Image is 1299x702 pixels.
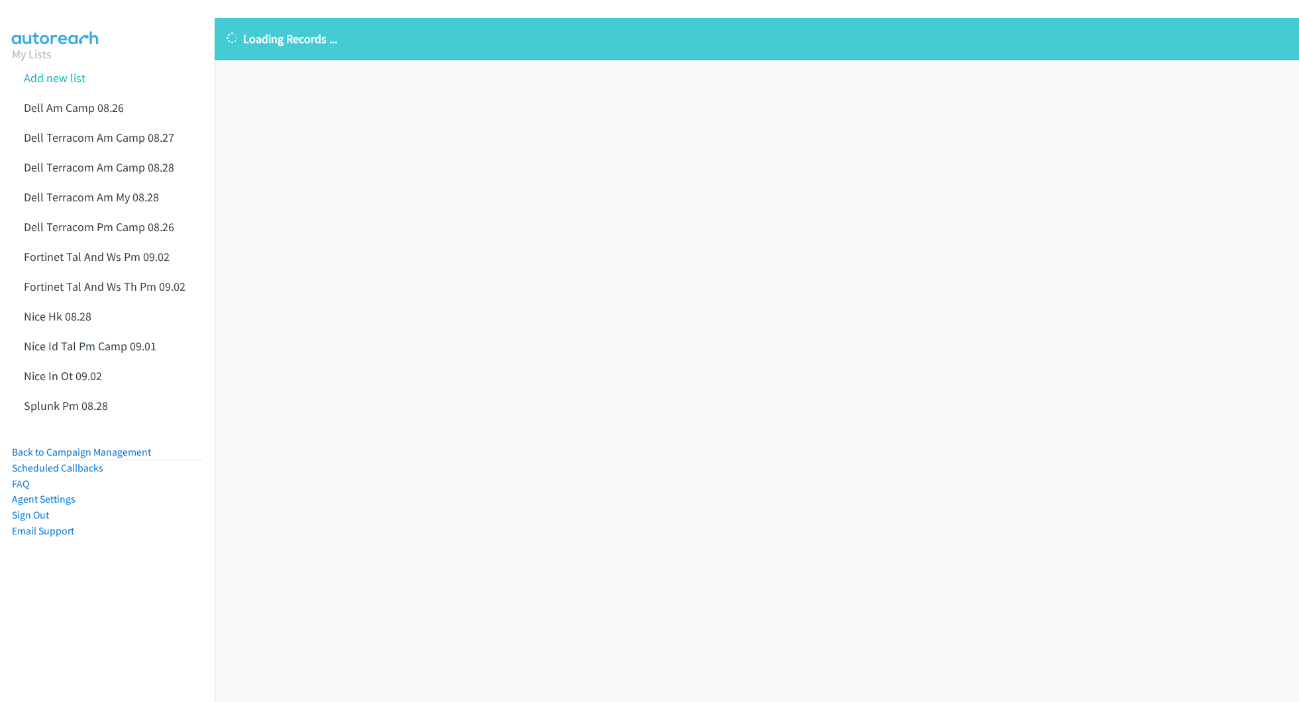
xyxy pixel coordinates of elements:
[12,493,76,505] a: Agent Settings
[12,446,151,458] a: Back to Campaign Management
[24,338,156,354] a: Nice Id Tal Pm Camp 09.01
[24,398,108,413] a: Splunk Pm 08.28
[12,509,49,521] a: Sign Out
[24,160,174,175] a: Dell Terracom Am Camp 08.28
[24,368,102,383] a: Nice In Ot 09.02
[24,219,174,234] a: Dell Terracom Pm Camp 08.26
[12,46,52,62] a: My Lists
[24,100,124,115] a: Dell Am Camp 08.26
[12,525,74,537] a: Email Support
[227,30,1287,48] p: Loading Records ...
[24,249,170,264] a: Fortinet Tal And Ws Pm 09.02
[12,462,103,474] a: Scheduled Callbacks
[12,477,29,490] a: FAQ
[24,309,91,324] a: Nice Hk 08.28
[24,130,174,145] a: Dell Terracom Am Camp 08.27
[24,189,159,205] a: Dell Terracom Am My 08.28
[24,70,85,85] a: Add new list
[24,279,185,294] a: Fortinet Tal And Ws Th Pm 09.02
